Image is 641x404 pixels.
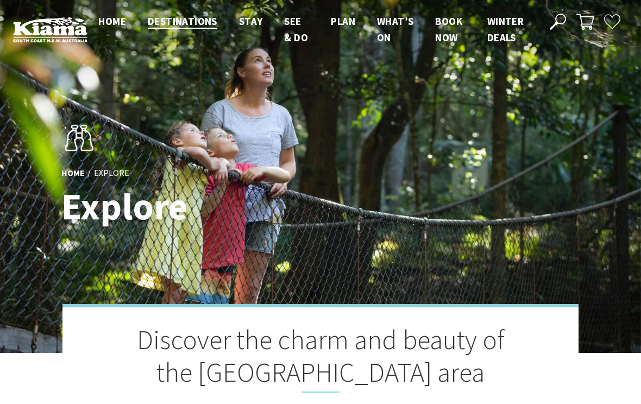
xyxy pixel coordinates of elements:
[284,15,308,44] span: See & Do
[61,167,85,179] a: Home
[435,15,462,44] span: Book now
[239,15,263,28] span: Stay
[377,15,413,44] span: What’s On
[117,324,524,393] h2: Discover the charm and beauty of the [GEOGRAPHIC_DATA] area
[61,186,368,228] h1: Explore
[94,166,129,180] li: Explore
[13,17,87,42] img: Kiama Logo
[148,15,217,28] span: Destinations
[87,13,537,46] nav: Main Menu
[487,15,524,44] span: Winter Deals
[98,15,126,28] span: Home
[331,15,355,28] span: Plan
